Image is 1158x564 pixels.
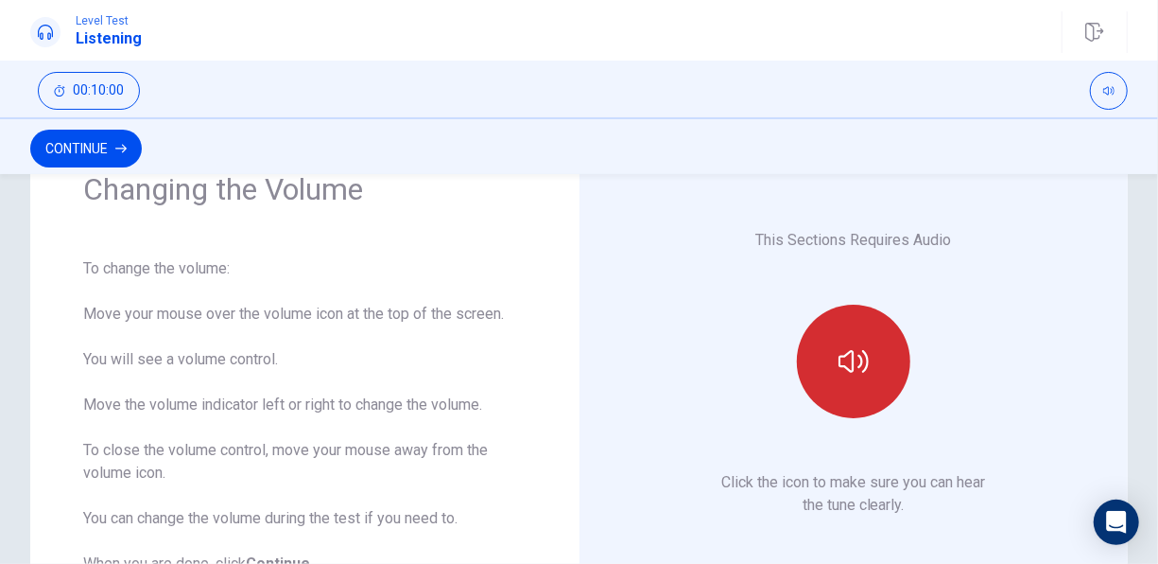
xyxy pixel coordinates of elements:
[76,14,142,27] span: Level Test
[76,27,142,50] h1: Listening
[73,83,124,98] span: 00:10:00
[721,471,985,517] p: Click the icon to make sure you can hear the tune clearly.
[83,170,527,208] h1: Changing the Volume
[1094,500,1139,545] div: Open Intercom Messenger
[755,229,951,252] p: This Sections Requires Audio
[30,130,142,167] button: Continue
[38,72,140,110] button: 00:10:00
